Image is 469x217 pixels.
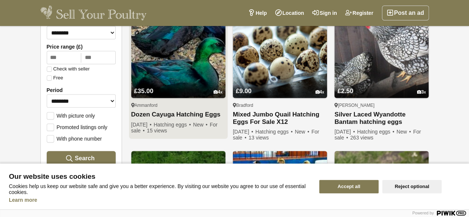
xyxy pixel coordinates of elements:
[47,112,95,119] label: With picture only
[233,129,319,141] span: For sale
[47,135,102,142] label: With phone number
[233,111,327,126] a: Mixed Jumbo Quail Hatching Eggs For Sale X12
[131,122,218,134] span: For sale
[233,129,254,135] span: [DATE]
[255,129,293,135] span: Hatching eggs
[334,102,429,108] div: [PERSON_NAME]
[334,4,429,98] img: Silver Laced Wyandotte Bantam hatching eggs
[341,6,377,20] a: Register
[147,128,167,134] span: 15 views
[9,183,310,195] p: Cookies help us keep our website safe and give you a better experience. By visiting our website y...
[417,89,426,95] div: 3
[9,173,310,180] span: Our website uses cookies
[131,111,225,119] a: Dozen Cayuga Hatching Eggs
[233,73,327,98] a: £9.00 4
[233,4,327,98] img: Mixed Jumbo Quail Hatching Eggs For Sale X12
[350,135,373,141] span: 263 views
[236,88,252,95] span: £9.00
[308,6,341,20] a: Sign in
[47,87,116,93] label: Period
[75,155,95,162] span: Search
[47,66,90,72] label: Check with seller
[47,75,63,80] label: Free
[9,197,37,203] a: Learn more
[131,4,225,98] img: Dozen Cayuga Hatching Eggs
[47,44,116,50] label: Price range (£)
[131,122,152,128] span: [DATE]
[271,6,308,20] a: Location
[40,6,147,20] img: Sell Your Poultry
[131,102,225,108] div: Ammanford
[248,135,268,141] span: 13 views
[131,73,225,98] a: £35.00 4
[319,180,379,193] button: Accept all
[244,6,271,20] a: Help
[47,151,116,166] button: Search
[334,73,429,98] a: £2.50 3
[334,129,421,141] span: For sale
[315,89,324,95] div: 4
[214,89,222,95] div: 4
[134,88,153,95] span: £35.00
[337,88,353,95] span: £2.50
[357,129,395,135] span: Hatching eggs
[412,211,434,215] span: Powered by
[382,180,442,193] button: Reject optional
[233,102,327,108] div: Bradford
[334,111,429,126] a: Silver Laced Wyandotte Bantam hatching eggs
[193,122,208,128] span: New
[334,129,356,135] span: [DATE]
[396,129,412,135] span: New
[153,122,191,128] span: Hatching eggs
[295,129,310,135] span: New
[382,6,429,20] a: Post an ad
[47,124,108,130] label: Promoted listings only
